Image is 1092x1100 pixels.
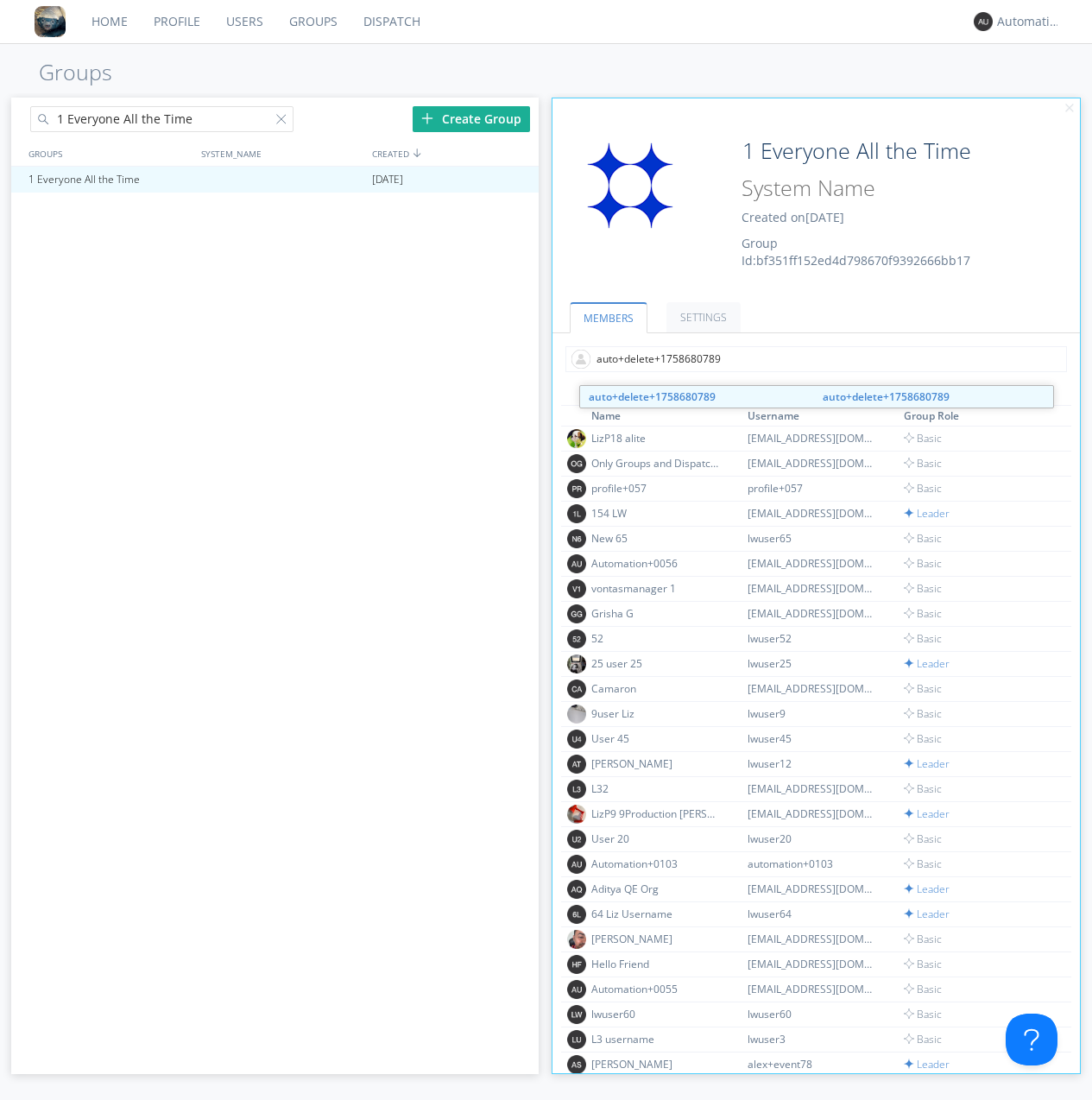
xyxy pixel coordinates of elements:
[745,406,901,427] th: Toggle SortBy
[974,12,993,31] img: 373638.png
[748,556,877,571] div: [EMAIL_ADDRESS][DOMAIN_NAME]
[904,882,950,896] span: Leader
[591,882,721,896] div: Aditya QE Org
[904,1057,950,1072] span: Leader
[567,730,586,749] img: 373638.png
[372,167,403,193] span: [DATE]
[904,706,942,721] span: Basic
[748,857,877,871] div: automation+0103
[591,781,721,796] div: L32
[567,1030,586,1049] img: 373638.png
[567,454,586,473] img: 373638.png
[904,731,942,746] span: Basic
[567,604,586,623] img: 373638.png
[567,780,586,799] img: 373638.png
[904,456,942,471] span: Basic
[904,606,942,621] span: Basic
[567,980,586,999] img: 373638.png
[591,606,721,621] div: Grisha G
[589,406,745,427] th: Toggle SortBy
[901,406,1051,427] th: Toggle SortBy
[904,531,942,546] span: Basic
[591,656,721,671] div: 25 user 25
[748,731,877,746] div: lwuser45
[567,429,586,448] img: 0d0fd784be474909b6fb18e3a1b02fc7
[567,629,586,648] img: 373638.png
[567,680,586,699] img: 373638.png
[567,880,586,899] img: 373638.png
[748,631,877,646] div: lwuser52
[561,385,1071,406] div: MEMBERS
[748,431,877,446] div: [EMAIL_ADDRESS][DOMAIN_NAME]
[666,302,741,332] a: SETTINGS
[748,756,877,771] div: lwuser12
[748,982,877,996] div: [EMAIL_ADDRESS][DOMAIN_NAME]
[748,907,877,921] div: lwuser64
[1064,103,1076,115] img: cancel.svg
[565,346,1067,372] input: Type name of user to add to group
[567,855,586,874] img: 373638.png
[904,431,942,446] span: Basic
[11,167,539,193] a: 1 Everyone All the Time[DATE]
[748,681,877,696] div: [EMAIL_ADDRESS][DOMAIN_NAME]
[748,606,877,621] div: [EMAIL_ADDRESS][DOMAIN_NAME]
[35,6,66,37] img: 8ff700cf5bab4eb8a436322861af2272
[591,481,721,496] div: profile+057
[591,556,721,571] div: Automation+0056
[421,112,433,124] img: plus.svg
[591,431,721,446] div: LizP18 alite
[567,479,586,498] img: 373638.png
[591,1057,721,1072] div: [PERSON_NAME]
[748,656,877,671] div: lwuser25
[591,932,721,946] div: [PERSON_NAME]
[748,932,877,946] div: [EMAIL_ADDRESS][DOMAIN_NAME]
[904,656,950,671] span: Leader
[591,706,721,721] div: 9user Liz
[904,957,942,971] span: Basic
[748,781,877,796] div: [EMAIL_ADDRESS][DOMAIN_NAME]
[805,209,844,225] span: [DATE]
[591,731,721,746] div: User 45
[748,1032,877,1046] div: lwuser3
[591,756,721,771] div: [PERSON_NAME]
[904,581,942,596] span: Basic
[748,1057,877,1072] div: alex+event78
[748,581,877,596] div: [EMAIL_ADDRESS][DOMAIN_NAME]
[591,531,721,546] div: New 65
[30,106,294,132] input: Search groups
[823,389,950,404] strong: auto+delete+1758680789
[748,882,877,896] div: [EMAIL_ADDRESS][DOMAIN_NAME]
[591,982,721,996] div: Automation+0055
[748,456,877,471] div: [EMAIL_ADDRESS][DOMAIN_NAME]
[567,1005,586,1024] img: 373638.png
[567,1055,586,1074] img: 373638.png
[904,481,942,496] span: Basic
[735,134,1014,168] input: Group Name
[591,1007,721,1021] div: lwuser60
[904,756,950,771] span: Leader
[567,805,586,824] img: 3bbc311a52b54698903a55b0341731c5
[742,235,970,269] span: Group Id: bf351ff152ed4d798670f9392666bb17
[748,531,877,546] div: lwuser65
[591,957,721,971] div: Hello Friend
[904,506,950,521] span: Leader
[567,504,586,523] img: 373638.png
[589,389,716,404] strong: auto+delete+1758680789
[567,955,586,974] img: 373638.png
[742,209,844,225] span: Created on
[567,654,586,673] img: 30b4fc036c134896bbcaf3271c59502e
[567,905,586,924] img: 373638.png
[567,705,586,724] img: 305fa19a2e58434bb3f4e88bbfc8325e
[565,134,695,237] img: 31c91c2a7426418da1df40c869a31053
[591,456,721,471] div: Only Groups and Dispatch Tabs
[904,831,942,846] span: Basic
[24,167,195,193] div: 1 Everyone All the Time
[591,581,721,596] div: vontasmanager 1
[748,1007,877,1021] div: lwuser60
[567,830,586,849] img: 373638.png
[904,1007,942,1021] span: Basic
[904,631,942,646] span: Basic
[368,141,540,166] div: CREATED
[748,506,877,521] div: [EMAIL_ADDRESS][DOMAIN_NAME]
[904,806,950,821] span: Leader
